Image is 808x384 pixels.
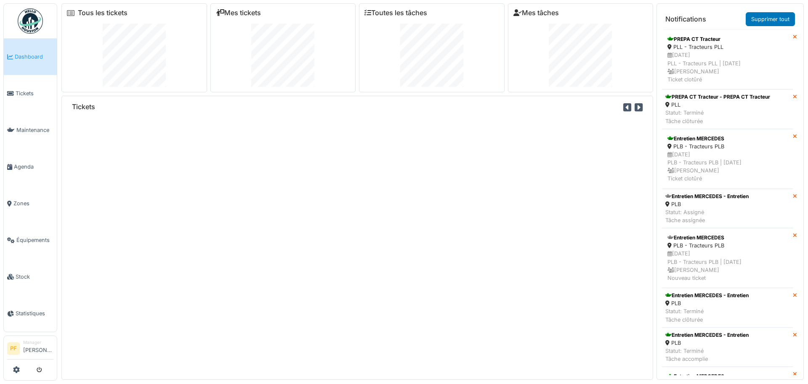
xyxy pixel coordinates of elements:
[4,148,57,185] a: Agenda
[23,339,53,357] li: [PERSON_NAME]
[23,339,53,346] div: Manager
[4,38,57,75] a: Dashboard
[746,12,795,26] a: Supprimer tout
[364,9,427,17] a: Toutes les tâches
[665,15,706,23] h6: Notifications
[667,150,787,183] div: [DATE] PLB - Tracteurs PLB | [DATE] [PERSON_NAME] Ticket clotûré
[662,129,793,189] a: Entretien MERCEDES PLB - Tracteurs PLB [DATE]PLB - Tracteurs PLB | [DATE] [PERSON_NAME]Ticket clo...
[16,126,53,134] span: Maintenance
[7,342,20,355] li: PF
[13,199,53,207] span: Zones
[665,299,749,307] div: PLB
[4,222,57,258] a: Équipements
[662,288,793,328] a: Entretien MERCEDES - Entretien PLB Statut: TerminéTâche clôturée
[665,307,749,323] div: Statut: Terminé Tâche clôturée
[667,242,787,250] div: PLB - Tracteurs PLB
[18,8,43,34] img: Badge_color-CXgf-gQk.svg
[216,9,261,17] a: Mes tickets
[14,163,53,171] span: Agenda
[16,273,53,281] span: Stock
[7,339,53,360] a: PF Manager[PERSON_NAME]
[72,103,95,111] h6: Tickets
[662,30,793,89] a: PREPA CT Tracteur PLL - Tracteurs PLL [DATE]PLL - Tracteurs PLL | [DATE] [PERSON_NAME]Ticket clotûré
[16,236,53,244] span: Équipements
[665,93,770,101] div: PREPA CT Tracteur - PREPA CT Tracteur
[662,228,793,288] a: Entretien MERCEDES PLB - Tracteurs PLB [DATE]PLB - Tracteurs PLB | [DATE] [PERSON_NAME]Nouveau ti...
[667,135,787,142] div: Entretien MERCEDES
[665,347,749,363] div: Statut: Terminé Tâche accomplie
[667,43,787,51] div: PLL - Tracteurs PLL
[513,9,559,17] a: Mes tâches
[667,35,787,43] div: PREPA CT Tracteur
[667,51,787,83] div: [DATE] PLL - Tracteurs PLL | [DATE] [PERSON_NAME] Ticket clotûré
[665,208,749,224] div: Statut: Assigné Tâche assignée
[667,234,787,242] div: Entretien MERCEDES
[667,142,787,150] div: PLB - Tracteurs PLB
[665,101,770,109] div: PLL
[15,53,53,61] span: Dashboard
[665,339,749,347] div: PLB
[4,258,57,295] a: Stock
[78,9,128,17] a: Tous les tickets
[665,331,749,339] div: Entretien MERCEDES - Entretien
[665,109,770,125] div: Statut: Terminé Tâche clôturée
[665,200,749,208] div: PLB
[662,328,793,367] a: Entretien MERCEDES - Entretien PLB Statut: TerminéTâche accomplie
[4,112,57,148] a: Maintenance
[665,292,749,299] div: Entretien MERCEDES - Entretien
[4,295,57,332] a: Statistiques
[665,193,749,200] div: Entretien MERCEDES - Entretien
[4,185,57,222] a: Zones
[16,89,53,97] span: Tickets
[662,89,793,129] a: PREPA CT Tracteur - PREPA CT Tracteur PLL Statut: TerminéTâche clôturée
[662,189,793,228] a: Entretien MERCEDES - Entretien PLB Statut: AssignéTâche assignée
[16,309,53,317] span: Statistiques
[667,373,787,380] div: Entretien MERCEDES
[4,75,57,112] a: Tickets
[667,250,787,282] div: [DATE] PLB - Tracteurs PLB | [DATE] [PERSON_NAME] Nouveau ticket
